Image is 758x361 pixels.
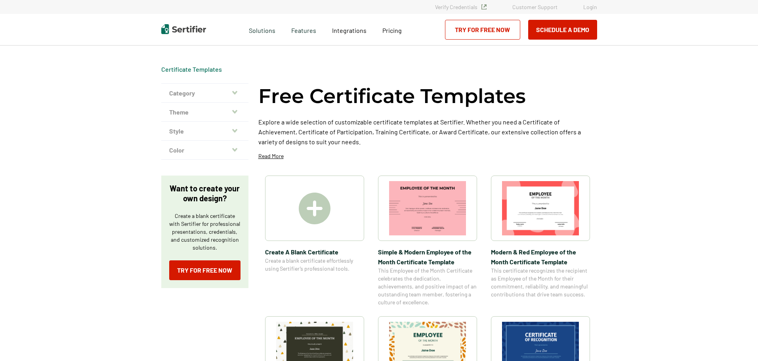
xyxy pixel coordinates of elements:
[378,176,477,306] a: Simple & Modern Employee of the Month Certificate TemplateSimple & Modern Employee of the Month C...
[299,193,330,224] img: Create A Blank Certificate
[502,181,579,235] img: Modern & Red Employee of the Month Certificate Template
[161,84,248,103] button: Category
[378,267,477,306] span: This Employee of the Month Certificate celebrates the dedication, achievements, and positive impa...
[389,181,466,235] img: Simple & Modern Employee of the Month Certificate Template
[169,260,241,280] a: Try for Free Now
[378,247,477,267] span: Simple & Modern Employee of the Month Certificate Template
[291,25,316,34] span: Features
[161,141,248,160] button: Color
[491,267,590,298] span: This certificate recognizes the recipient as Employee of the Month for their commitment, reliabil...
[249,25,275,34] span: Solutions
[382,27,402,34] span: Pricing
[169,183,241,203] p: Want to create your own design?
[258,117,597,147] p: Explore a wide selection of customizable certificate templates at Sertifier. Whether you need a C...
[382,25,402,34] a: Pricing
[161,65,222,73] a: Certificate Templates
[332,25,367,34] a: Integrations
[265,247,364,257] span: Create A Blank Certificate
[265,257,364,273] span: Create a blank certificate effortlessly using Sertifier’s professional tools.
[445,20,520,40] a: Try for Free Now
[583,4,597,10] a: Login
[491,176,590,306] a: Modern & Red Employee of the Month Certificate TemplateModern & Red Employee of the Month Certifi...
[169,212,241,252] p: Create a blank certificate with Sertifier for professional presentations, credentials, and custom...
[258,152,284,160] p: Read More
[481,4,487,10] img: Verified
[258,83,526,109] h1: Free Certificate Templates
[491,247,590,267] span: Modern & Red Employee of the Month Certificate Template
[332,27,367,34] span: Integrations
[161,122,248,141] button: Style
[161,65,222,73] div: Breadcrumb
[161,24,206,34] img: Sertifier | Digital Credentialing Platform
[161,103,248,122] button: Theme
[512,4,558,10] a: Customer Support
[435,4,487,10] a: Verify Credentials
